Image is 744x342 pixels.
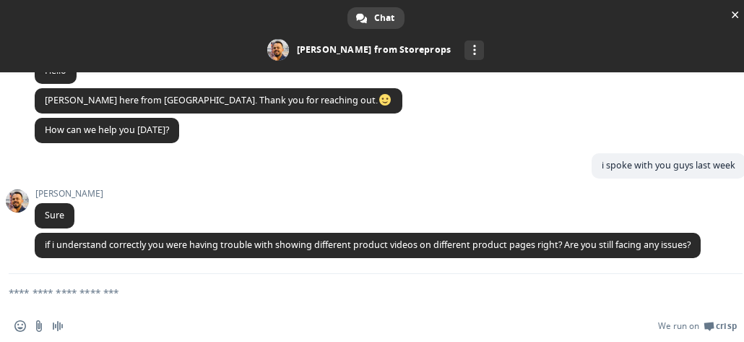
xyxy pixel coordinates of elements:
[45,209,64,221] span: Sure
[602,159,735,171] span: i spoke with you guys last week
[33,320,45,332] span: Send a file
[347,7,405,29] a: Chat
[374,7,394,29] span: Chat
[658,320,737,332] a: We run onCrisp
[14,320,26,332] span: Insert an emoji
[727,7,743,22] span: Close chat
[716,320,737,332] span: Crisp
[9,274,708,310] textarea: Compose your message...
[45,124,169,136] span: How can we help you [DATE]?
[35,189,103,199] span: [PERSON_NAME]
[45,239,691,251] span: if i understand correctly you were having trouble with showing different product videos on differ...
[52,320,64,332] span: Audio message
[45,94,392,106] span: [PERSON_NAME] here from [GEOGRAPHIC_DATA]. Thank you for reaching out.
[658,320,699,332] span: We run on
